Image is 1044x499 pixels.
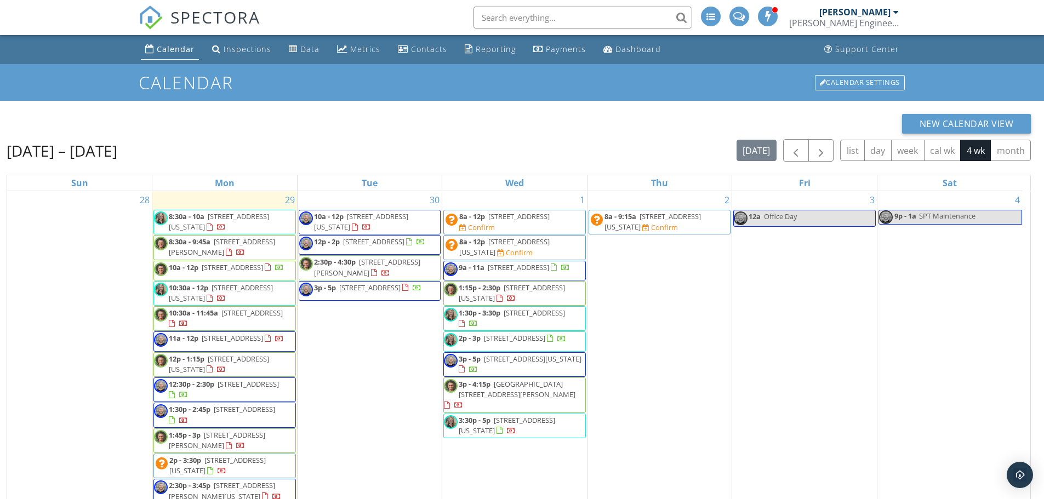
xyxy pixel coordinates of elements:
[213,175,237,191] a: Monday
[169,404,275,425] a: 1:30p - 2:45p [STREET_ADDRESS]
[154,404,168,418] img: headshotcropped2.jpg
[459,237,550,257] span: [STREET_ADDRESS][US_STATE]
[444,308,458,322] img: erin_vogelsquare.jpg
[153,331,296,351] a: 11a - 12p [STREET_ADDRESS]
[789,18,899,28] div: Schroeder Engineering, LLC
[864,140,892,161] button: day
[764,211,797,221] span: Office Day
[169,333,198,343] span: 11a - 12p
[444,379,458,393] img: cropped.jpg
[169,211,269,232] a: 8:30a - 10a [STREET_ADDRESS][US_STATE]
[604,211,636,221] span: 8a - 9:15a
[169,237,275,257] span: [STREET_ADDRESS][PERSON_NAME]
[169,262,284,272] a: 10a - 12p [STREET_ADDRESS]
[443,377,586,413] a: 3p - 4:15p [GEOGRAPHIC_DATA][STREET_ADDRESS][PERSON_NAME]
[343,237,404,246] span: [STREET_ADDRESS]
[459,262,484,272] span: 9a - 11a
[314,237,340,246] span: 12p - 2p
[1007,462,1033,488] div: Open Intercom Messenger
[488,211,550,221] span: [STREET_ADDRESS]
[444,354,458,368] img: headshotcropped2.jpg
[443,210,586,234] a: 8a - 12p [STREET_ADDRESS] Confirm
[1013,191,1022,209] a: Go to October 4, 2025
[299,257,313,271] img: cropped.jpg
[208,39,276,60] a: Inspections
[139,15,260,38] a: SPECTORA
[459,354,581,374] a: 3p - 5p [STREET_ADDRESS][US_STATE]
[153,210,296,234] a: 8:30a - 10a [STREET_ADDRESS][US_STATE]
[444,283,458,296] img: cropped.jpg
[153,403,296,427] a: 1:30p - 2:45p [STREET_ADDRESS]
[314,211,408,232] span: [STREET_ADDRESS][US_STATE]
[642,222,678,233] a: Confirm
[783,139,809,162] button: Previous
[153,281,296,306] a: 10:30a - 12p [STREET_ADDRESS][US_STATE]
[314,211,408,232] a: 10a - 12p [STREET_ADDRESS][US_STATE]
[153,306,296,331] a: 10:30a - 11:45a [STREET_ADDRESS]
[299,210,441,234] a: 10a - 12p [STREET_ADDRESS][US_STATE]
[427,191,442,209] a: Go to September 30, 2025
[902,114,1031,134] button: New Calendar View
[476,44,516,54] div: Reporting
[202,333,263,343] span: [STREET_ADDRESS]
[221,308,283,318] span: [STREET_ADDRESS]
[444,262,458,276] img: headshotcropped2.jpg
[154,262,168,276] img: cropped.jpg
[169,430,265,450] span: [STREET_ADDRESS][PERSON_NAME]
[615,44,661,54] div: Dashboard
[153,261,296,280] a: 10a - 12p [STREET_ADDRESS]
[749,211,761,221] span: 12a
[459,211,485,221] span: 8a - 12p
[283,191,297,209] a: Go to September 29, 2025
[333,39,385,60] a: Metrics
[154,430,168,444] img: cropped.jpg
[314,257,356,267] span: 2:30p - 4:30p
[589,210,731,234] a: 8a - 9:15a [STREET_ADDRESS][US_STATE] Confirm
[314,283,336,292] span: 3p - 5p
[299,281,441,301] a: 3p - 5p [STREET_ADDRESS]
[169,237,275,257] a: 8:30a - 9:45a [STREET_ADDRESS][PERSON_NAME]
[459,333,566,343] a: 2p - 3p [STREET_ADDRESS]
[224,44,271,54] div: Inspections
[299,237,313,250] img: headshotcropped2.jpg
[722,191,732,209] a: Go to October 2, 2025
[141,39,199,60] a: Calendar
[459,262,570,272] a: 9a - 11a [STREET_ADDRESS]
[314,283,421,292] a: 3p - 5p [STREET_ADDRESS]
[154,308,168,322] img: cropped.jpg
[314,211,344,221] span: 10a - 12p
[169,283,208,292] span: 10:30a - 12p
[314,257,420,277] span: [STREET_ADDRESS][PERSON_NAME]
[299,211,313,225] img: headshotcropped2.jpg
[169,237,210,246] span: 8:30a - 9:45a
[169,379,279,399] a: 12:30p - 2:30p [STREET_ADDRESS]
[484,333,545,343] span: [STREET_ADDRESS]
[153,235,296,260] a: 8:30a - 9:45a [STREET_ADDRESS][PERSON_NAME]
[468,223,495,232] div: Confirm
[443,352,586,377] a: 3p - 5p [STREET_ADDRESS][US_STATE]
[154,379,168,393] img: headshotcropped2.jpg
[299,255,441,280] a: 2:30p - 4:30p [STREET_ADDRESS][PERSON_NAME]
[154,480,168,494] img: headshotcropped2.jpg
[651,223,678,232] div: Confirm
[154,333,168,347] img: headshotcropped2.jpg
[459,237,550,257] a: 8a - 12p [STREET_ADDRESS][US_STATE]
[820,39,904,60] a: Support Center
[737,140,777,161] button: [DATE]
[459,222,495,233] a: Confirm
[314,257,420,277] a: 2:30p - 4:30p [STREET_ADDRESS][PERSON_NAME]
[506,248,533,257] div: Confirm
[459,379,575,399] span: [GEOGRAPHIC_DATA][STREET_ADDRESS][PERSON_NAME]
[169,455,266,475] span: [STREET_ADDRESS][US_STATE]
[157,44,195,54] div: Calendar
[879,210,893,224] img: headshotcropped2.jpg
[154,354,168,368] img: cropped.jpg
[169,354,269,374] span: [STREET_ADDRESS][US_STATE]
[604,211,701,232] a: 8a - 9:15a [STREET_ADDRESS][US_STATE]
[169,283,273,303] span: [STREET_ADDRESS][US_STATE]
[459,283,565,303] a: 1:15p - 2:30p [STREET_ADDRESS][US_STATE]
[299,235,441,255] a: 12p - 2p [STREET_ADDRESS]
[604,211,701,232] span: [STREET_ADDRESS][US_STATE]
[169,379,214,389] span: 12:30p - 2:30p
[473,7,692,28] input: Search everything...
